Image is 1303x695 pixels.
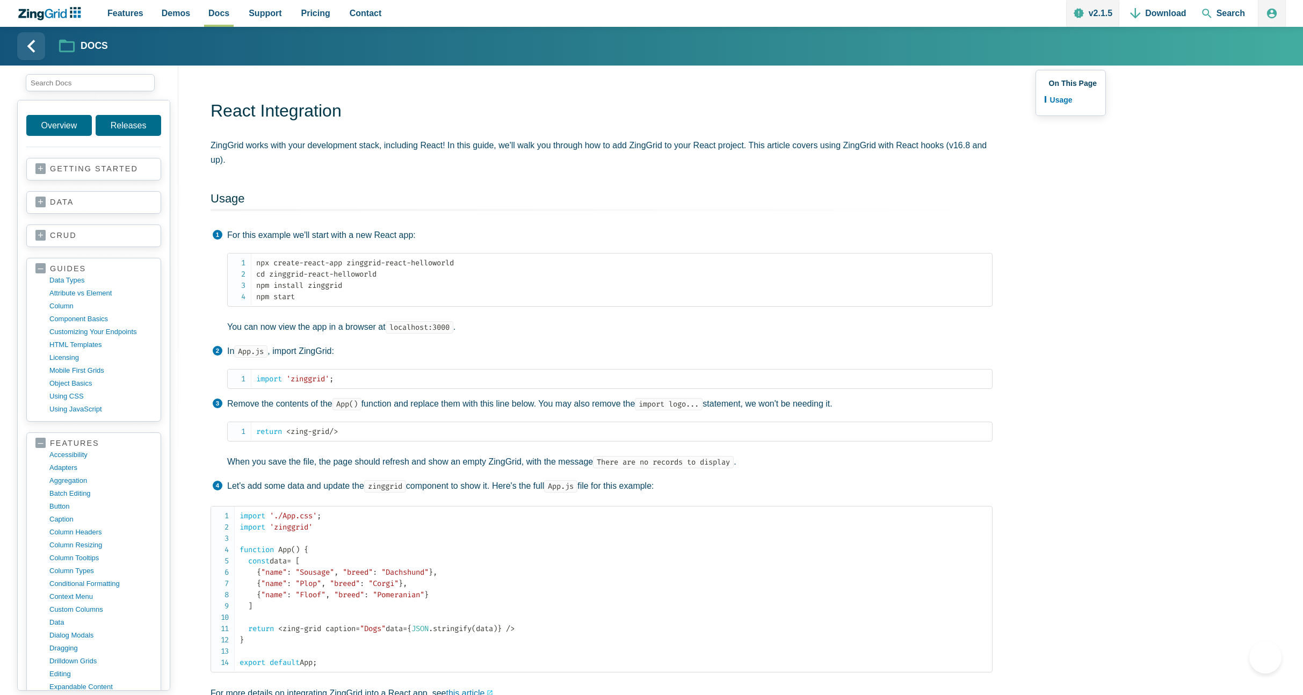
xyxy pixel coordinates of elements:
[49,448,152,461] a: accessibility
[261,579,287,588] span: "name"
[49,274,152,287] a: data types
[304,545,308,554] span: {
[424,590,429,599] span: }
[295,545,300,554] span: )
[49,552,152,564] a: column tooltips
[49,655,152,668] a: drilldown grids
[411,624,429,633] span: JSON
[49,564,152,577] a: column types
[240,658,265,667] span: export
[49,616,152,629] a: data
[234,345,267,358] code: App.js
[287,556,291,566] span: =
[373,568,377,577] span: :
[334,568,338,577] span: ,
[256,374,282,383] span: import
[256,426,992,437] code: zing grid
[295,579,321,588] span: "Plop"
[49,668,152,680] a: editing
[49,474,152,487] a: aggregation
[287,568,291,577] span: :
[240,635,244,645] span: }
[49,364,152,377] a: mobile first grids
[96,115,161,136] a: Releases
[211,100,993,124] h1: React Integration
[257,590,261,599] span: {
[49,680,152,693] a: expandable content
[1249,641,1282,674] iframe: Toggle Customer Support
[49,377,152,390] a: object basics
[334,427,338,436] span: >
[49,590,152,603] a: context menu
[301,6,330,20] span: Pricing
[325,590,330,599] span: ,
[286,374,329,383] span: 'zinggrid'
[227,455,993,469] p: When you save the file, the page should refresh and show an empty ZingGrid, with the message .
[49,351,152,364] a: licensing
[373,590,424,599] span: "Pomeranian"
[313,658,317,667] span: ;
[356,624,360,633] span: =
[49,287,152,300] a: Attribute vs Element
[248,602,252,611] span: ]
[49,403,152,416] a: using JavaScript
[49,577,152,590] a: conditional formatting
[208,6,229,20] span: Docs
[227,344,993,358] p: In , import ZingGrid:
[433,568,437,577] span: ,
[35,230,152,241] a: crud
[360,579,364,588] span: :
[49,313,152,325] a: component basics
[256,257,992,302] code: npx create-react-app zinggrid-react-helloworld cd zinggrid-react-helloworld npm install zinggrid ...
[26,115,92,136] a: Overview
[334,590,364,599] span: "breed"
[295,568,334,577] span: "Sousage"
[329,374,334,383] span: ;
[49,500,152,513] a: button
[278,545,291,554] span: App
[49,642,152,655] a: dragging
[350,6,382,20] span: Contact
[17,7,86,20] a: ZingChart Logo. Click to return to the homepage
[227,397,993,411] p: Remove the contents of the function and replace them with this line below. You may also remove th...
[35,164,152,175] a: getting started
[593,456,734,468] code: There are no records to display
[227,228,993,242] p: For this example we'll start with a new React app:
[386,321,453,334] code: localhost:3000
[295,556,300,566] span: [
[162,6,190,20] span: Demos
[407,624,411,633] span: {
[240,523,265,532] span: import
[287,590,291,599] span: :
[429,568,433,577] span: }
[295,590,325,599] span: "Floof"
[227,320,993,334] p: You can now view the app in a browser at .
[270,511,317,520] span: './App.css'
[360,624,386,633] span: "Dogs"
[240,511,265,520] span: import
[240,510,992,668] code: data zing grid caption data data App
[49,390,152,403] a: using CSS
[35,197,152,208] a: data
[49,325,152,338] a: customizing your endpoints
[332,398,361,410] code: App()
[35,438,152,448] a: features
[26,74,155,91] input: search input
[1045,93,1097,107] a: Usage
[49,338,152,351] a: HTML templates
[59,37,108,56] a: Docs
[308,427,312,436] span: -
[257,579,261,588] span: {
[364,480,406,493] code: zinggrid
[317,511,321,520] span: ;
[635,398,703,410] code: import logo...
[403,624,407,633] span: =
[211,192,245,205] a: Usage
[248,556,270,566] span: const
[381,568,429,577] span: "Dachshund"
[270,658,300,667] span: default
[211,138,993,167] p: ZingGrid works with your development stack, including React! In this guide, we'll walk you throug...
[227,479,993,493] p: Let's add some data and update the component to show it. Here's the full file for this example:
[248,624,274,633] span: return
